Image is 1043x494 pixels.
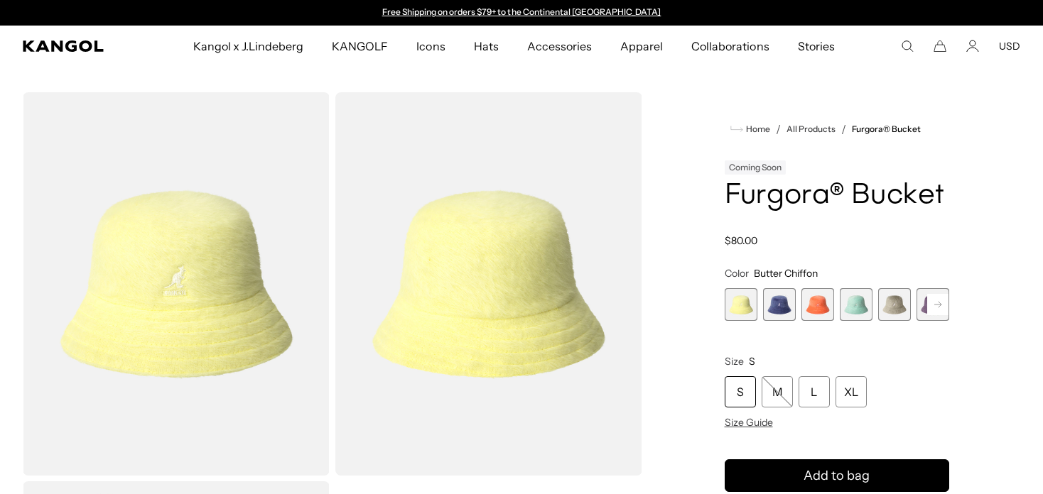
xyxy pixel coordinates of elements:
[917,288,949,321] div: 6 of 10
[725,180,950,212] h1: Furgora® Bucket
[749,355,755,368] span: S
[763,288,796,321] div: 2 of 10
[836,376,867,407] div: XL
[878,288,911,321] label: Warm Grey
[852,124,921,134] a: Furgora® Bucket
[763,288,796,321] label: Hazy Indigo
[840,288,872,321] div: 4 of 10
[917,288,949,321] label: Deep Plum
[934,40,946,53] button: Cart
[804,466,870,485] span: Add to bag
[691,26,769,67] span: Collaborations
[527,26,592,67] span: Accessories
[375,7,668,18] slideshow-component: Announcement bar
[878,288,911,321] div: 5 of 10
[725,234,757,247] span: $80.00
[620,26,663,67] span: Apparel
[725,121,950,138] nav: breadcrumbs
[787,124,836,134] a: All Products
[798,26,835,67] span: Stories
[725,288,757,321] label: Butter Chiffon
[901,40,914,53] summary: Search here
[23,40,126,52] a: Kangol
[460,26,513,67] a: Hats
[725,459,950,492] button: Add to bag
[730,123,770,136] a: Home
[725,355,744,368] span: Size
[784,26,849,67] a: Stories
[743,124,770,134] span: Home
[762,376,793,407] div: M
[725,376,756,407] div: S
[179,26,318,67] a: Kangol x J.Lindeberg
[725,160,786,175] div: Coming Soon
[416,26,445,67] span: Icons
[966,40,979,53] a: Account
[513,26,606,67] a: Accessories
[754,267,818,280] span: Butter Chiffon
[770,121,781,138] li: /
[840,288,872,321] label: Aquatic
[606,26,677,67] a: Apparel
[375,7,668,18] div: 1 of 2
[382,6,661,17] a: Free Shipping on orders $79+ to the Continental [GEOGRAPHIC_DATA]
[402,26,459,67] a: Icons
[799,376,830,407] div: L
[999,40,1020,53] button: USD
[725,267,749,280] span: Color
[375,7,668,18] div: Announcement
[801,288,834,321] div: 3 of 10
[335,92,642,476] img: color-butter-chiffon
[318,26,402,67] a: KANGOLF
[23,92,330,476] img: color-butter-chiffon
[193,26,304,67] span: Kangol x J.Lindeberg
[677,26,783,67] a: Collaborations
[725,416,773,429] span: Size Guide
[332,26,388,67] span: KANGOLF
[725,288,757,321] div: 1 of 10
[801,288,834,321] label: Coral Flame
[474,26,499,67] span: Hats
[836,121,846,138] li: /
